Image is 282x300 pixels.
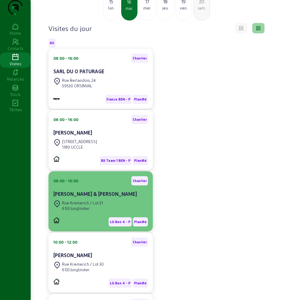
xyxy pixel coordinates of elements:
span: LG Ben 4 - P [110,281,130,285]
span: Planifié [134,97,147,101]
span: Chantier [133,240,147,244]
div: [STREET_ADDRESS] [62,139,97,144]
div: 6133 Junglinster [62,206,103,211]
img: PVELEC [53,279,60,284]
div: 08:00 - 10:00 [53,178,78,184]
cam-card-title: [PERSON_NAME] & [PERSON_NAME] [53,191,137,197]
div: 6133 Junglinster [62,267,104,272]
span: Planifié [134,158,147,163]
div: 10:00 - 12:00 [53,239,77,245]
span: All [50,41,54,45]
div: jeu. [158,5,173,11]
span: Chantier [133,179,147,183]
div: mer. [140,5,155,11]
div: 1180 UCCLE [62,144,97,150]
div: Rue Kremerich / Lot 30 [62,261,104,267]
div: ven. [176,5,191,11]
cam-card-title: [PERSON_NAME] [53,252,92,258]
div: mar. [122,6,137,11]
div: Rue Kremerich / Lot 31 [62,200,103,206]
span: LG Ben 4 - P [110,220,130,224]
div: Rue Berlandois, 24 [62,78,96,83]
div: sam. [194,5,210,11]
span: Chantier [133,117,147,122]
span: BX Team 1 BEN - P [101,158,130,163]
div: 08:00 - 16:00 [53,55,78,61]
img: B2B - PVELEC [53,98,60,100]
span: France BEN - P [106,97,130,101]
span: Chantier [133,56,147,60]
span: Planifié [134,220,147,224]
h4: Visites du jour [48,24,92,32]
div: lun. [103,5,119,11]
img: PVELEC [53,156,60,162]
img: PVELEC [53,217,60,223]
cam-card-title: SARL DU O PATURAGE [53,68,104,74]
cam-card-title: [PERSON_NAME] [53,130,92,135]
div: 59530 ORSINVAL [62,83,96,89]
div: 08:00 - 16:00 [53,117,78,122]
span: Planifié [134,281,147,285]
